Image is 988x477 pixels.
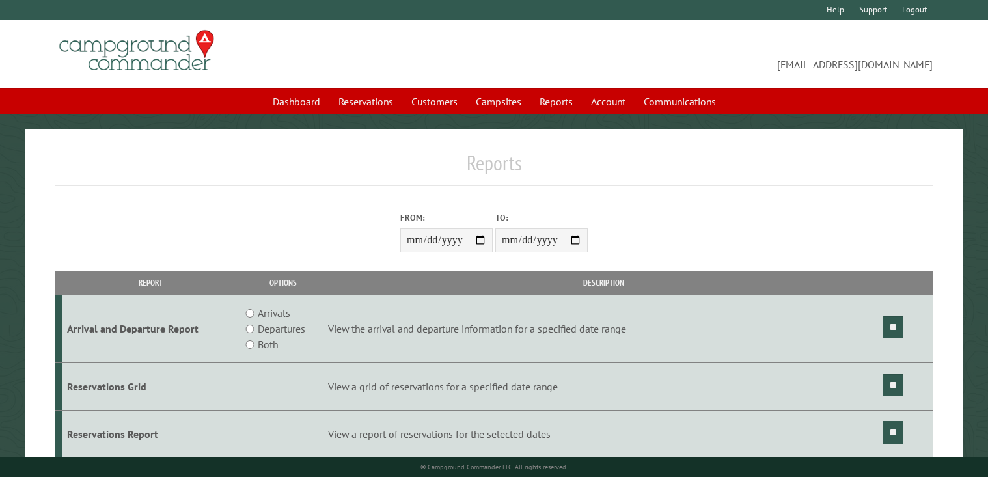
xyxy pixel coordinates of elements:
td: Reservations Report [62,410,240,457]
td: Arrival and Departure Report [62,295,240,363]
a: Customers [404,89,465,114]
small: © Campground Commander LLC. All rights reserved. [420,463,568,471]
label: Arrivals [258,305,290,321]
th: Description [326,271,881,294]
td: Reservations Grid [62,363,240,411]
td: View the arrival and departure information for a specified date range [326,295,881,363]
th: Options [240,271,326,294]
th: Report [62,271,240,294]
span: [EMAIL_ADDRESS][DOMAIN_NAME] [494,36,933,72]
label: Departures [258,321,305,336]
label: To: [495,211,588,224]
a: Account [583,89,633,114]
a: Communications [636,89,724,114]
label: From: [400,211,493,224]
td: View a report of reservations for the selected dates [326,410,881,457]
a: Reservations [331,89,401,114]
a: Campsites [468,89,529,114]
h1: Reports [55,150,933,186]
img: Campground Commander [55,25,218,76]
a: Reports [532,89,581,114]
a: Dashboard [265,89,328,114]
label: Both [258,336,278,352]
td: View a grid of reservations for a specified date range [326,363,881,411]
